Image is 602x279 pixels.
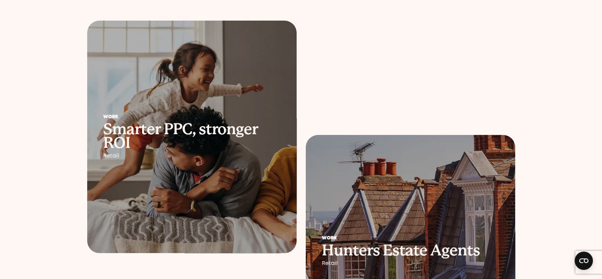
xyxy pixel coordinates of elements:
[322,236,499,241] div: Work
[575,252,593,270] button: Open CMP widget
[87,21,297,253] a: Smarter PPC, stronger ROI Work Smarter PPC, stronger ROI Retail
[103,122,281,150] h2: Smarter PPC, stronger ROI
[103,153,281,159] div: Retail
[322,244,499,257] h2: Hunters Estate Agents
[103,115,281,119] div: Work
[322,260,499,266] div: Retail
